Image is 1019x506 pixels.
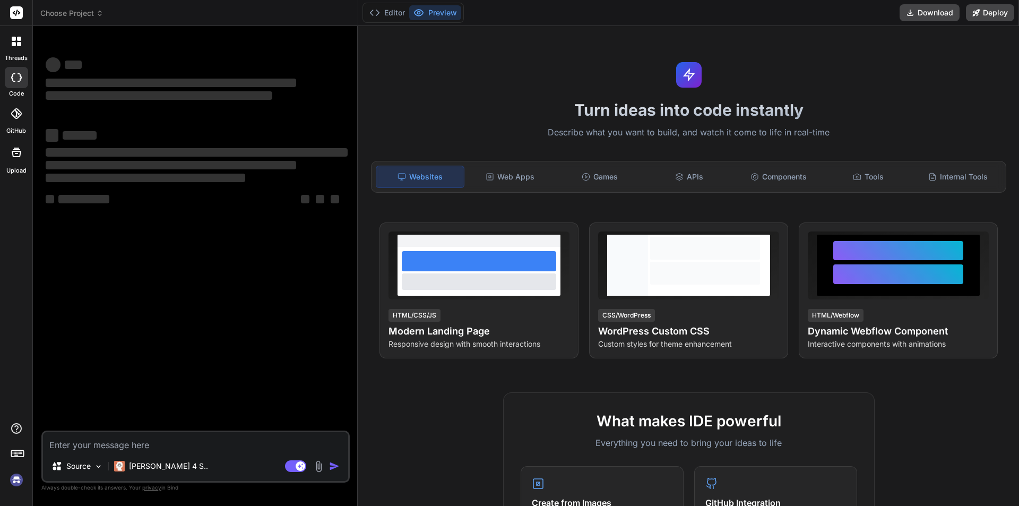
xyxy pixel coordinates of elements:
span: Choose Project [40,8,103,19]
span: ‌ [46,161,296,169]
p: Everything you need to bring your ideas to life [521,436,857,449]
span: ‌ [301,195,309,203]
button: Deploy [966,4,1014,21]
div: APIs [645,166,733,188]
p: Custom styles for theme enhancement [598,339,779,349]
span: ‌ [46,174,245,182]
div: Web Apps [467,166,554,188]
div: Websites [376,166,464,188]
div: Tools [825,166,912,188]
img: signin [7,471,25,489]
img: icon [329,461,340,471]
p: [PERSON_NAME] 4 S.. [129,461,208,471]
span: ‌ [331,195,339,203]
span: ‌ [63,131,97,140]
label: threads [5,54,28,63]
div: Internal Tools [914,166,1001,188]
img: Pick Models [94,462,103,471]
span: ‌ [46,148,348,157]
p: Always double-check its answers. Your in Bind [41,483,350,493]
span: ‌ [65,61,82,69]
span: ‌ [46,129,58,142]
span: ‌ [46,57,61,72]
span: ‌ [46,79,296,87]
div: HTML/CSS/JS [388,309,441,322]
div: HTML/Webflow [808,309,863,322]
span: ‌ [316,195,324,203]
h2: What makes IDE powerful [521,410,857,432]
span: privacy [142,484,161,491]
h1: Turn ideas into code instantly [365,100,1013,119]
span: ‌ [46,195,54,203]
img: Claude 4 Sonnet [114,461,125,471]
span: ‌ [58,195,109,203]
p: Source [66,461,91,471]
span: ‌ [46,91,272,100]
p: Describe what you want to build, and watch it come to life in real-time [365,126,1013,140]
h4: Modern Landing Page [388,324,569,339]
h4: WordPress Custom CSS [598,324,779,339]
label: code [9,89,24,98]
div: Games [556,166,644,188]
p: Responsive design with smooth interactions [388,339,569,349]
h4: Dynamic Webflow Component [808,324,989,339]
button: Download [900,4,960,21]
p: Interactive components with animations [808,339,989,349]
img: attachment [313,460,325,473]
div: Components [735,166,823,188]
label: GitHub [6,126,26,135]
button: Preview [409,5,461,20]
button: Editor [365,5,409,20]
div: CSS/WordPress [598,309,655,322]
label: Upload [6,166,27,175]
